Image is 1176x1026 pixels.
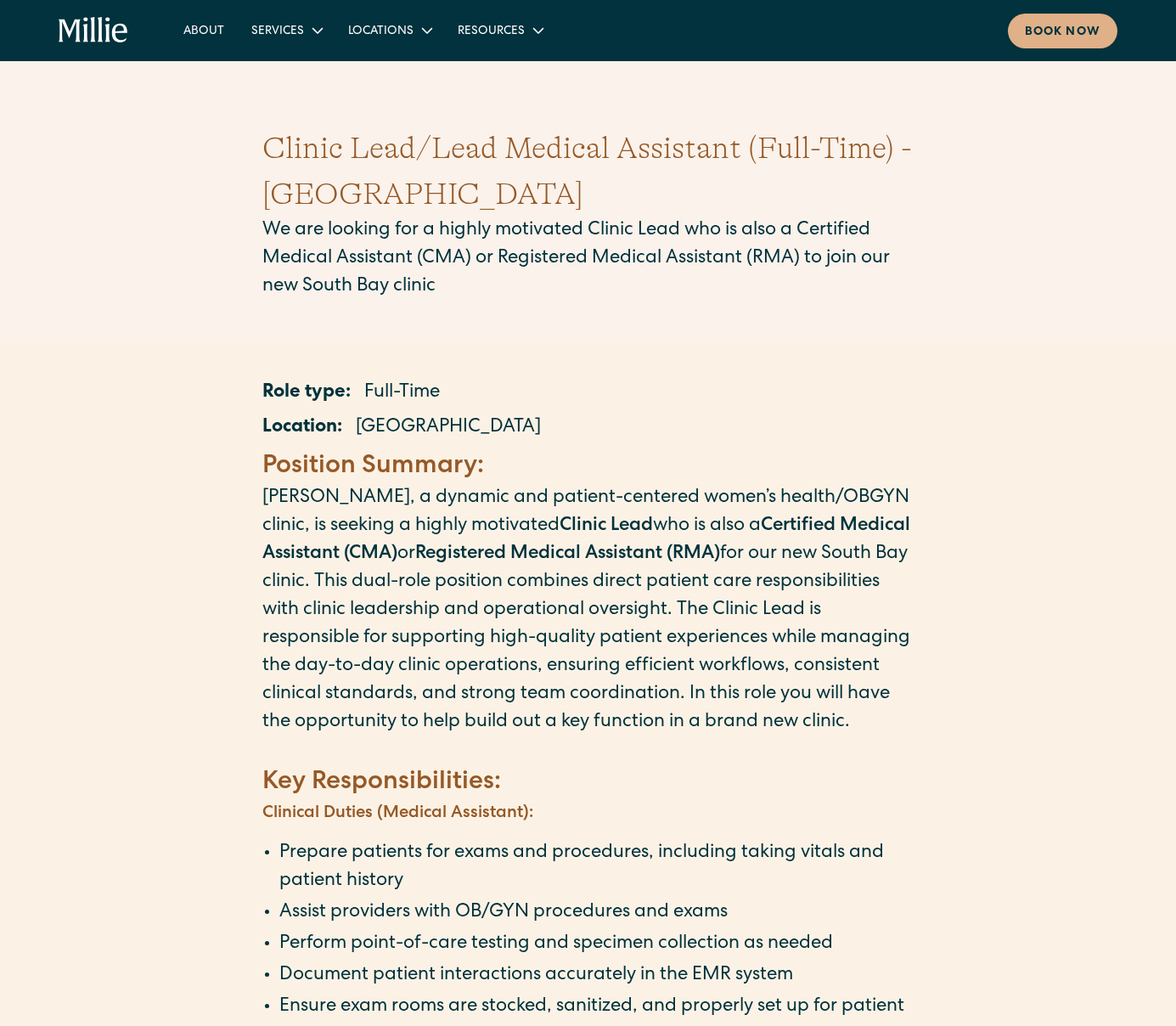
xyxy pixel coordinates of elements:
p: [GEOGRAPHIC_DATA] [356,414,541,443]
p: Full-Time [364,380,440,408]
li: Perform point-of-care testing and specimen collection as needed [279,931,914,959]
div: Services [251,23,304,41]
strong: Key Responsibilities: [262,770,501,796]
p: Location: [262,414,342,443]
li: Document patient interactions accurately in the EMR system [279,962,914,990]
div: Locations [335,16,444,44]
li: Prepare patients for exams and procedures, including taking vitals and patient history [279,840,914,896]
div: Locations [348,23,414,41]
a: About [170,16,238,44]
div: Book now [1025,24,1100,42]
div: Resources [458,23,525,41]
strong: Clinical Duties (Medical Assistant): [262,805,533,822]
div: Resources [444,16,555,44]
p: ‍ [262,737,914,765]
div: Services [238,16,335,44]
a: Book now [1008,14,1117,48]
p: Role type: [262,380,351,408]
p: We are looking for a highly motivated Clinic Lead who is also a Certified Medical Assistant (CMA)... [262,217,914,302]
h1: Clinic Lead/Lead Medical Assistant (Full-Time) - [GEOGRAPHIC_DATA] [262,126,914,217]
h4: ‍ [262,449,914,485]
strong: Registered Medical Assistant (RMA) [415,545,720,564]
li: Assist providers with OB/GYN procedures and exams [279,899,914,927]
a: home [59,17,128,44]
strong: Position Summary: [262,454,484,480]
p: [PERSON_NAME], a dynamic and patient-centered women’s health/OBGYN clinic, is seeking a highly mo... [262,485,914,737]
strong: Clinic Lead [560,517,653,536]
